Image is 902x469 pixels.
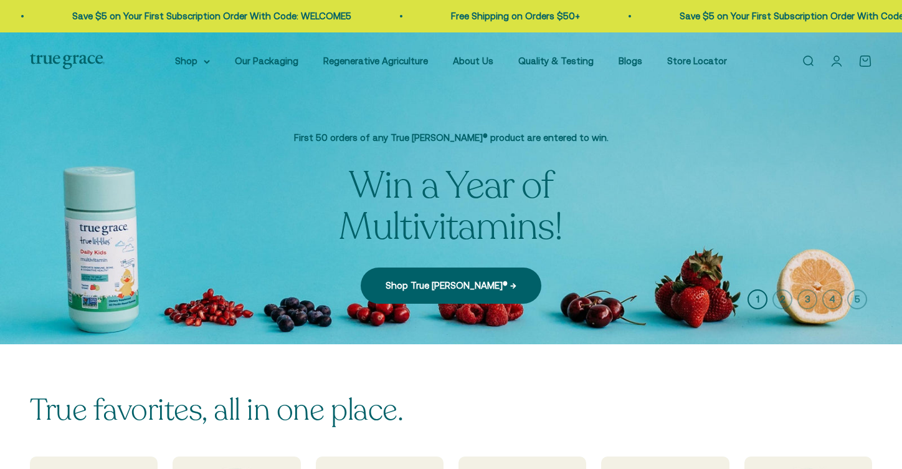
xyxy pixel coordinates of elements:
[339,160,563,253] split-lines: Win a Year of Multivitamins!
[667,56,727,66] a: Store Locator
[748,289,767,309] button: 1
[69,9,348,24] p: Save $5 on Your First Subscription Order With Code: WELCOME5
[175,54,210,69] summary: Shop
[323,56,428,66] a: Regenerative Agriculture
[772,289,792,309] button: 2
[619,56,642,66] a: Blogs
[797,289,817,309] button: 3
[847,289,867,309] button: 5
[245,130,657,145] p: First 50 orders of any True [PERSON_NAME]® product are entered to win.
[518,56,594,66] a: Quality & Testing
[453,56,493,66] a: About Us
[30,390,403,430] split-lines: True favorites, all in one place.
[235,56,298,66] a: Our Packaging
[447,11,576,21] a: Free Shipping on Orders $50+
[822,289,842,309] button: 4
[361,268,541,304] a: Shop True [PERSON_NAME]® →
